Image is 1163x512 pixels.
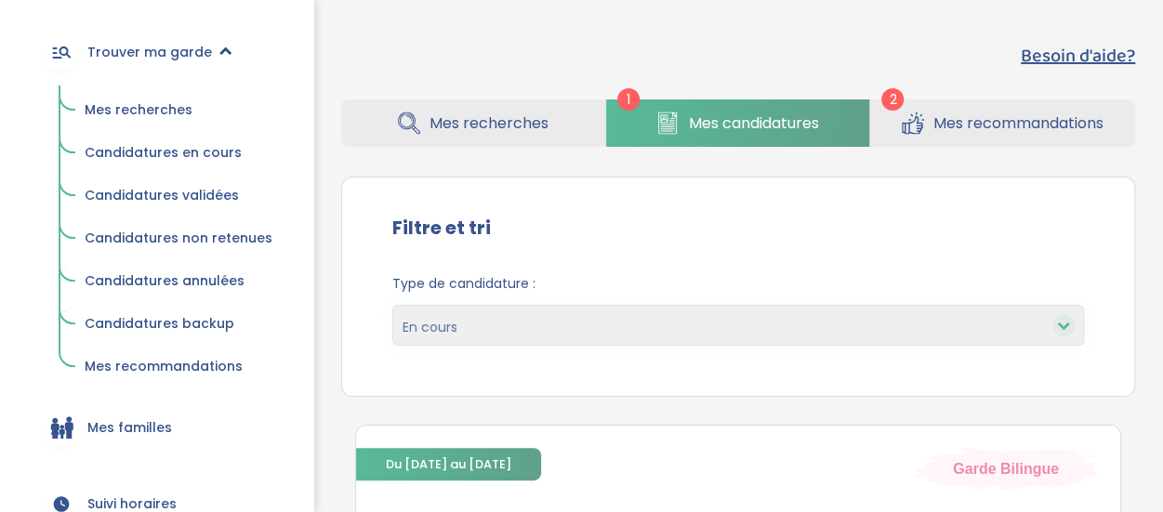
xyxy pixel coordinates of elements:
[87,43,212,62] span: Trouver ma garde
[72,221,285,256] a: Candidatures non retenues
[341,99,605,147] a: Mes recherches
[28,19,285,85] a: Trouver ma garde
[85,100,192,119] span: Mes recherches
[1021,42,1135,70] button: Besoin d'aide?
[72,178,285,214] a: Candidatures validées
[606,99,870,147] a: Mes candidatures
[870,99,1135,147] a: Mes recommandations
[85,229,272,247] span: Candidatures non retenues
[72,93,285,128] a: Mes recherches
[72,136,285,171] a: Candidatures en cours
[85,357,243,375] span: Mes recommandations
[87,418,172,438] span: Mes familles
[72,264,285,299] a: Candidatures annulées
[953,458,1059,479] span: Garde Bilingue
[933,112,1104,135] span: Mes recommandations
[85,314,234,333] span: Candidatures backup
[356,448,541,480] span: Du [DATE] au [DATE]
[392,214,491,242] label: Filtre et tri
[85,143,242,162] span: Candidatures en cours
[430,112,548,135] span: Mes recherches
[72,307,285,342] a: Candidatures backup
[85,186,239,204] span: Candidatures validées
[617,88,640,111] span: 1
[392,274,1084,294] span: Type de candidature :
[688,112,818,135] span: Mes candidatures
[28,394,285,461] a: Mes familles
[85,271,244,290] span: Candidatures annulées
[881,88,904,111] span: 2
[72,349,285,385] a: Mes recommandations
